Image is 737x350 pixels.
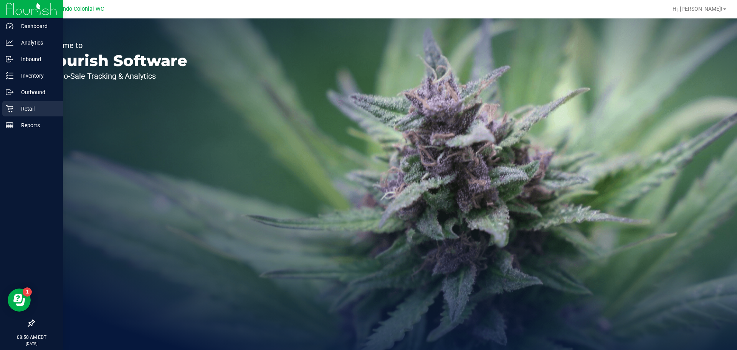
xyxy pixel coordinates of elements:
[41,41,187,49] p: Welcome to
[13,88,59,97] p: Outbound
[8,289,31,312] iframe: Resource center
[13,71,59,80] p: Inventory
[41,53,187,68] p: Flourish Software
[23,287,32,297] iframe: Resource center unread badge
[3,334,59,341] p: 08:50 AM EDT
[3,341,59,347] p: [DATE]
[13,121,59,130] p: Reports
[13,55,59,64] p: Inbound
[673,6,722,12] span: Hi, [PERSON_NAME]!
[6,22,13,30] inline-svg: Dashboard
[6,88,13,96] inline-svg: Outbound
[13,22,59,31] p: Dashboard
[6,39,13,46] inline-svg: Analytics
[6,121,13,129] inline-svg: Reports
[53,6,104,12] span: Orlando Colonial WC
[13,38,59,47] p: Analytics
[6,55,13,63] inline-svg: Inbound
[6,105,13,113] inline-svg: Retail
[6,72,13,80] inline-svg: Inventory
[13,104,59,113] p: Retail
[41,72,187,80] p: Seed-to-Sale Tracking & Analytics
